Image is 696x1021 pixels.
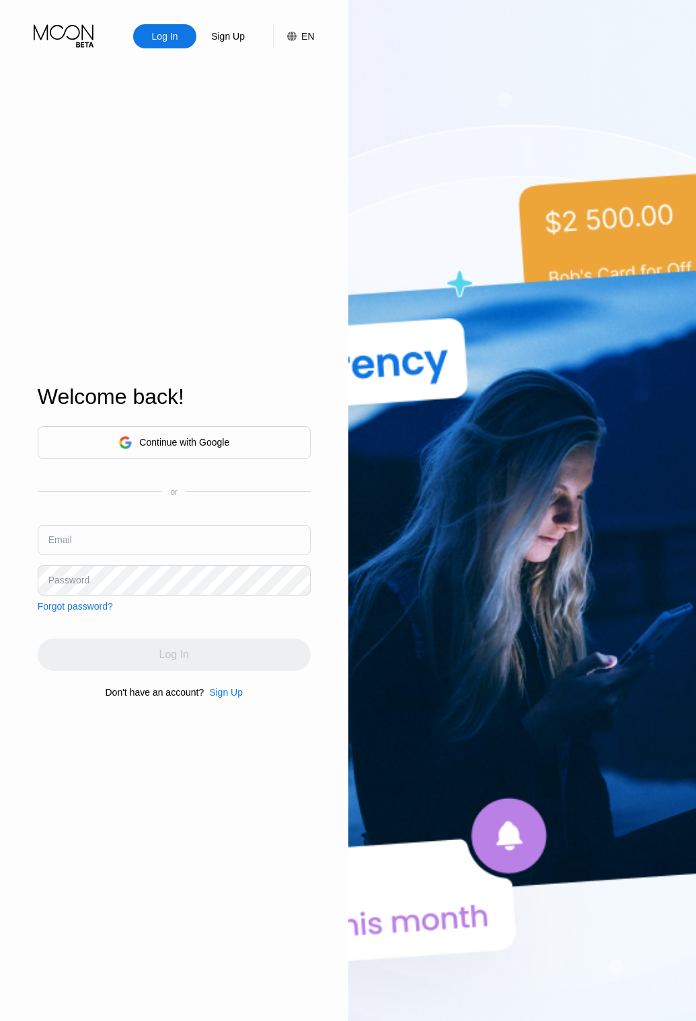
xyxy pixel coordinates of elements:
[209,687,243,698] div: Sign Up
[170,487,178,497] div: or
[196,24,260,48] div: Sign Up
[38,601,113,612] div: Forgot password?
[38,426,311,459] div: Continue with Google
[204,687,243,698] div: Sign Up
[273,24,314,48] div: EN
[106,687,204,698] div: Don't have an account?
[151,30,180,43] div: Log In
[139,437,229,448] div: Continue with Google
[301,31,314,42] div: EN
[210,30,246,43] div: Sign Up
[48,534,72,545] div: Email
[133,24,196,48] div: Log In
[48,575,89,585] div: Password
[38,384,311,409] div: Welcome back!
